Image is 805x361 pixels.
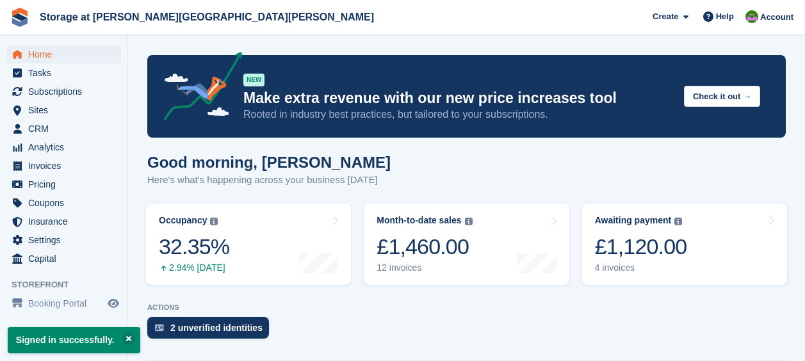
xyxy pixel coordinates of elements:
span: Analytics [28,138,105,156]
span: Subscriptions [28,83,105,100]
p: Rooted in industry best practices, but tailored to your subscriptions. [243,108,674,122]
div: £1,120.00 [595,234,687,260]
div: 12 invoices [377,262,472,273]
a: menu [6,120,121,138]
a: Preview store [106,296,121,311]
span: Invoices [28,157,105,175]
a: menu [6,294,121,312]
a: menu [6,101,121,119]
div: NEW [243,74,264,86]
a: menu [6,175,121,193]
button: Check it out → [684,86,760,107]
span: Tasks [28,64,105,82]
div: Occupancy [159,215,207,226]
span: Pricing [28,175,105,193]
a: menu [6,83,121,100]
span: Storefront [12,278,127,291]
p: Here's what's happening across your business [DATE] [147,173,391,188]
a: menu [6,194,121,212]
a: menu [6,157,121,175]
div: 32.35% [159,234,229,260]
a: menu [6,250,121,268]
img: verify_identity-adf6edd0f0f0b5bbfe63781bf79b02c33cf7c696d77639b501bdc392416b5a36.svg [155,324,164,332]
a: menu [6,231,121,249]
a: Occupancy 32.35% 2.94% [DATE] [146,204,351,285]
a: Storage at [PERSON_NAME][GEOGRAPHIC_DATA][PERSON_NAME] [35,6,379,28]
p: Signed in successfully. [8,327,140,353]
div: 2.94% [DATE] [159,262,229,273]
img: Mark Spendlove [745,10,758,23]
a: menu [6,213,121,230]
div: Month-to-date sales [377,215,461,226]
span: Coupons [28,194,105,212]
span: Sites [28,101,105,119]
div: £1,460.00 [377,234,472,260]
a: menu [6,138,121,156]
img: icon-info-grey-7440780725fd019a000dd9b08b2336e03edf1995a4989e88bcd33f0948082b44.svg [674,218,682,225]
p: Make extra revenue with our new price increases tool [243,89,674,108]
span: Help [716,10,734,23]
img: icon-info-grey-7440780725fd019a000dd9b08b2336e03edf1995a4989e88bcd33f0948082b44.svg [210,218,218,225]
div: Awaiting payment [595,215,672,226]
img: price-adjustments-announcement-icon-8257ccfd72463d97f412b2fc003d46551f7dbcb40ab6d574587a9cd5c0d94... [153,52,243,125]
a: menu [6,45,121,63]
a: menu [6,64,121,82]
span: Capital [28,250,105,268]
p: ACTIONS [147,303,786,312]
div: 2 unverified identities [170,323,263,333]
a: 2 unverified identities [147,317,275,345]
div: 4 invoices [595,262,687,273]
a: Month-to-date sales £1,460.00 12 invoices [364,204,569,285]
span: Create [653,10,678,23]
span: Booking Portal [28,294,105,312]
span: Home [28,45,105,63]
span: CRM [28,120,105,138]
span: Settings [28,231,105,249]
img: icon-info-grey-7440780725fd019a000dd9b08b2336e03edf1995a4989e88bcd33f0948082b44.svg [465,218,473,225]
h1: Good morning, [PERSON_NAME] [147,154,391,171]
a: Awaiting payment £1,120.00 4 invoices [582,204,787,285]
img: stora-icon-8386f47178a22dfd0bd8f6a31ec36ba5ce8667c1dd55bd0f319d3a0aa187defe.svg [10,8,29,27]
span: Account [760,11,793,24]
span: Insurance [28,213,105,230]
